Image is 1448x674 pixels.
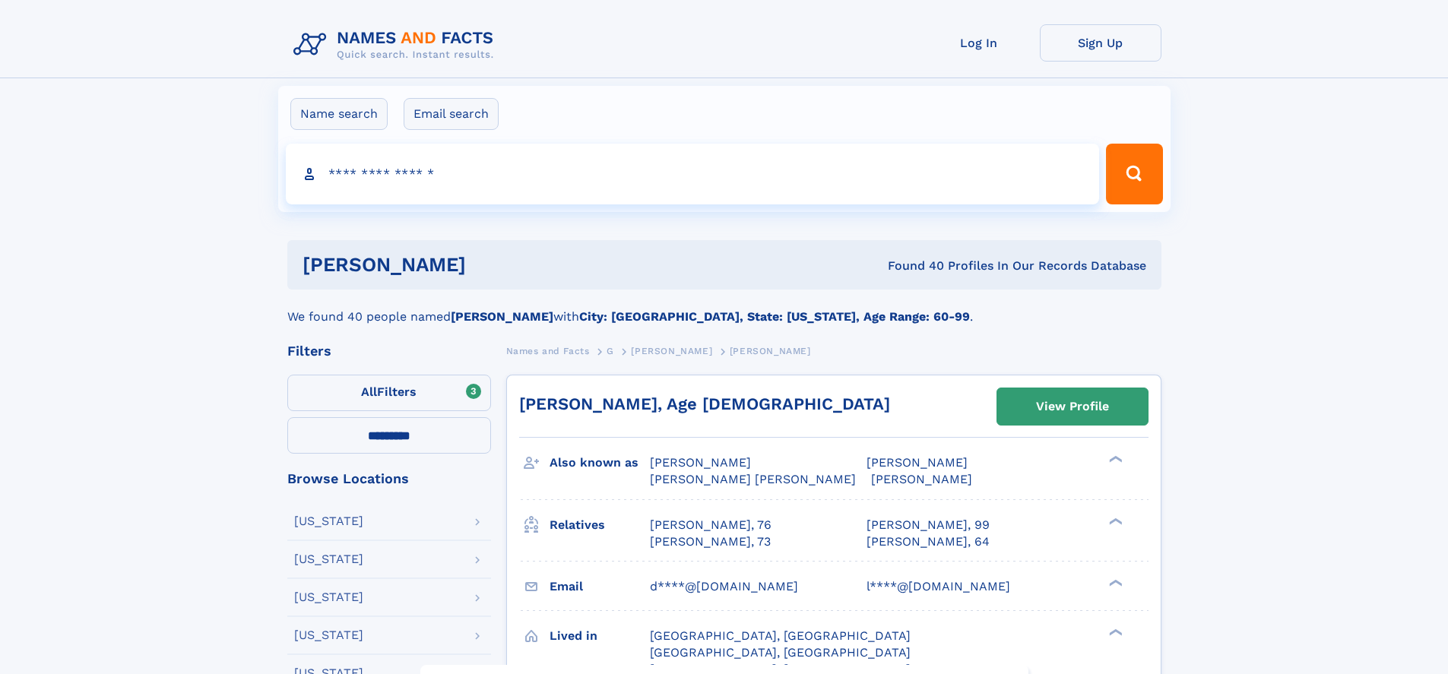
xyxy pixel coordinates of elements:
[676,258,1146,274] div: Found 40 Profiles In Our Records Database
[287,375,491,411] label: Filters
[997,388,1148,425] a: View Profile
[550,450,650,476] h3: Also known as
[650,533,771,550] a: [PERSON_NAME], 73
[1106,144,1162,204] button: Search Button
[294,515,363,527] div: [US_STATE]
[294,591,363,603] div: [US_STATE]
[867,533,990,550] a: [PERSON_NAME], 64
[631,341,712,360] a: [PERSON_NAME]
[1036,389,1109,424] div: View Profile
[607,346,614,356] span: G
[1105,454,1123,464] div: ❯
[550,512,650,538] h3: Relatives
[451,309,553,324] b: [PERSON_NAME]
[1105,627,1123,637] div: ❯
[550,574,650,600] h3: Email
[519,394,890,413] a: [PERSON_NAME], Age [DEMOGRAPHIC_DATA]
[650,455,751,470] span: [PERSON_NAME]
[650,645,911,660] span: [GEOGRAPHIC_DATA], [GEOGRAPHIC_DATA]
[607,341,614,360] a: G
[287,24,506,65] img: Logo Names and Facts
[650,517,772,533] a: [PERSON_NAME], 76
[294,629,363,641] div: [US_STATE]
[650,472,856,486] span: [PERSON_NAME] [PERSON_NAME]
[286,144,1100,204] input: search input
[867,455,968,470] span: [PERSON_NAME]
[404,98,499,130] label: Email search
[867,517,990,533] a: [PERSON_NAME], 99
[287,472,491,486] div: Browse Locations
[631,346,712,356] span: [PERSON_NAME]
[1105,577,1123,587] div: ❯
[303,255,677,274] h1: [PERSON_NAME]
[550,623,650,649] h3: Lived in
[579,309,970,324] b: City: [GEOGRAPHIC_DATA], State: [US_STATE], Age Range: 60-99
[1105,516,1123,526] div: ❯
[290,98,388,130] label: Name search
[361,384,377,399] span: All
[871,472,972,486] span: [PERSON_NAME]
[287,344,491,358] div: Filters
[294,553,363,565] div: [US_STATE]
[730,346,811,356] span: [PERSON_NAME]
[287,290,1161,326] div: We found 40 people named with .
[506,341,590,360] a: Names and Facts
[650,628,911,643] span: [GEOGRAPHIC_DATA], [GEOGRAPHIC_DATA]
[918,24,1040,62] a: Log In
[1040,24,1161,62] a: Sign Up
